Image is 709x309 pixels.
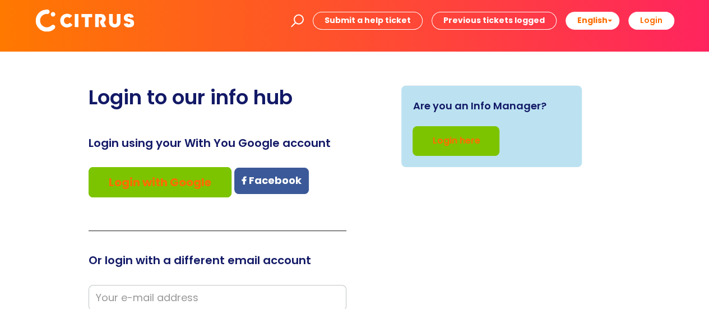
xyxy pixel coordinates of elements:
[413,97,546,115] span: Are you an Info Manager?
[432,12,557,29] a: Previous tickets logged
[89,85,346,109] h2: Login to our info hub
[313,12,423,29] a: Submit a help ticket
[577,15,608,26] span: English
[89,136,346,150] h3: Login using your With You Google account
[89,253,346,267] h3: Or login with a different email account
[413,126,499,156] a: Login here
[234,168,309,193] a: Facebook
[640,15,662,26] b: Login
[89,167,231,197] a: Login with Google
[628,12,674,29] a: Login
